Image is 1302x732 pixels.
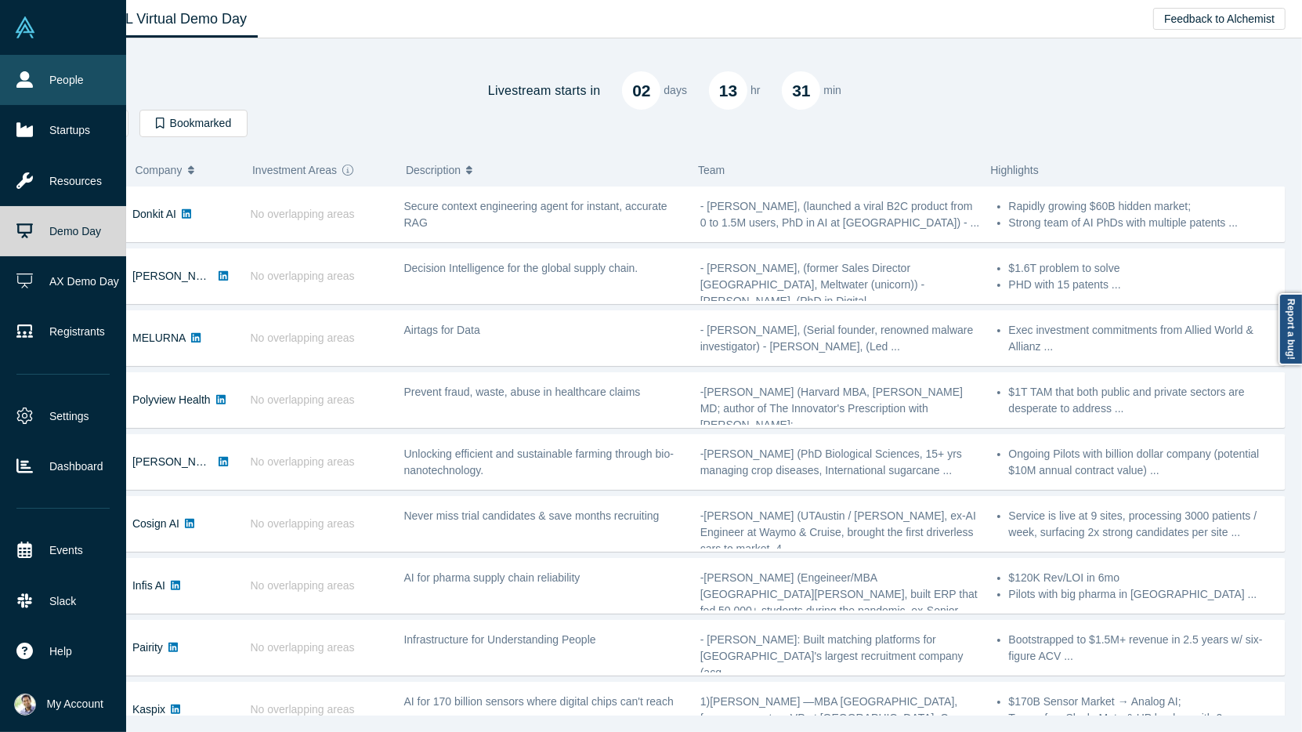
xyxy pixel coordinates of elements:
[136,154,183,187] span: Company
[1009,694,1277,710] li: $170B Sensor Market → Analog AI;
[1009,710,1277,727] li: Team of ex-Slack, Meta & HP leaders with 2 ...
[251,393,355,406] span: No overlapping areas
[1009,570,1277,586] li: $120K Rev/LOI in 6mo
[1009,322,1277,355] li: Exec investment commitments from Allied World & Allianz ...
[132,270,222,282] a: [PERSON_NAME]
[66,1,258,38] a: Class XL Virtual Demo Day
[1009,632,1277,665] li: Bootstrapped to $1.5M+ revenue in 2.5 years w/ six-figure ACV ...
[251,703,355,716] span: No overlapping areas
[132,208,176,220] a: Donkit AI
[700,200,980,229] span: - [PERSON_NAME], (launched a viral B2C product from 0 to 1.5M users, PhD in AI at [GEOGRAPHIC_DAT...
[251,332,355,344] span: No overlapping areas
[47,696,103,712] span: My Account
[709,71,747,110] div: 13
[1009,508,1277,541] li: Service is live at 9 sites, processing 3000 patients / week, surfacing 2x strong candidates per s...
[700,571,978,617] span: -[PERSON_NAME] (Engeineer/MBA [GEOGRAPHIC_DATA][PERSON_NAME], built ERP that fed 50,000+ students...
[251,455,355,468] span: No overlapping areas
[700,509,976,555] span: -[PERSON_NAME] (UTAustin / [PERSON_NAME], ex-AI Engineer at Waymo & Cruise, brought the first dri...
[251,270,355,282] span: No overlapping areas
[404,200,667,229] span: Secure context engineering agent for instant, accurate RAG
[132,393,211,406] a: Polyview Health
[251,641,355,654] span: No overlapping areas
[1009,446,1277,479] li: Ongoing Pilots with billion dollar company (potential $10M annual contract value) ...
[252,154,337,187] span: Investment Areas
[1009,384,1277,417] li: $1T TAM that both public and private sectors are desperate to address ...
[1009,198,1277,215] li: Rapidly growing $60B hidden market;
[1009,260,1277,277] li: $1.6T problem to solve
[700,262,925,307] span: - [PERSON_NAME], (former Sales Director [GEOGRAPHIC_DATA], Meltwater (unicorn)) - [PERSON_NAME], ...
[1009,277,1277,293] li: PHD with 15 patents ...
[406,154,682,187] button: Description
[1009,215,1277,231] li: Strong team of AI PhDs with multiple patents ...
[698,164,725,176] span: Team
[132,517,179,530] a: Cosign AI
[14,694,36,716] img: Ravi Belani's Account
[700,448,962,477] span: -[PERSON_NAME] (PhD Biological Sciences, 15+ yrs managing crop diseases, International sugarcane ...
[750,82,760,99] p: hr
[1278,293,1302,365] a: Report a bug!
[14,694,103,716] button: My Account
[700,633,964,679] span: - [PERSON_NAME]: Built matching platforms for [GEOGRAPHIC_DATA]'s largest recruitment company (ac...
[404,386,641,398] span: Prevent fraud, waste, abuse in healthcare claims
[700,386,963,431] span: -[PERSON_NAME] (Harvard MBA, [PERSON_NAME] MD; author of The Innovator's Prescription with [PERSO...
[404,448,675,477] span: Unlocking efficient and sustainable farming through bio-nanotechnology.
[49,643,72,660] span: Help
[404,695,674,708] span: AI for 170 billion sensors where digital chips can't reach
[136,154,237,187] button: Company
[406,154,461,187] span: Description
[488,83,601,98] h4: Livestream starts in
[251,208,355,220] span: No overlapping areas
[14,16,36,38] img: Alchemist Vault Logo
[251,517,355,530] span: No overlapping areas
[132,455,222,468] a: [PERSON_NAME]
[404,262,638,274] span: Decision Intelligence for the global supply chain.
[404,509,660,522] span: Never miss trial candidates & save months recruiting
[823,82,841,99] p: min
[132,703,165,716] a: Kaspix
[139,110,248,137] button: Bookmarked
[404,633,596,646] span: Infrastructure for Understanding People
[782,71,820,110] div: 31
[664,82,687,99] p: days
[700,324,974,353] span: - [PERSON_NAME], (Serial founder, renowned malware investigator) - [PERSON_NAME], (Led ...
[132,332,186,344] a: MELURNA
[622,71,660,110] div: 02
[132,579,165,592] a: Infis AI
[1153,8,1286,30] button: Feedback to Alchemist
[1009,586,1277,603] li: Pilots with big pharma in [GEOGRAPHIC_DATA] ...
[404,324,480,336] span: Airtags for Data
[251,579,355,592] span: No overlapping areas
[404,571,580,584] span: AI for pharma supply chain reliability
[990,164,1038,176] span: Highlights
[132,641,163,654] a: Pairity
